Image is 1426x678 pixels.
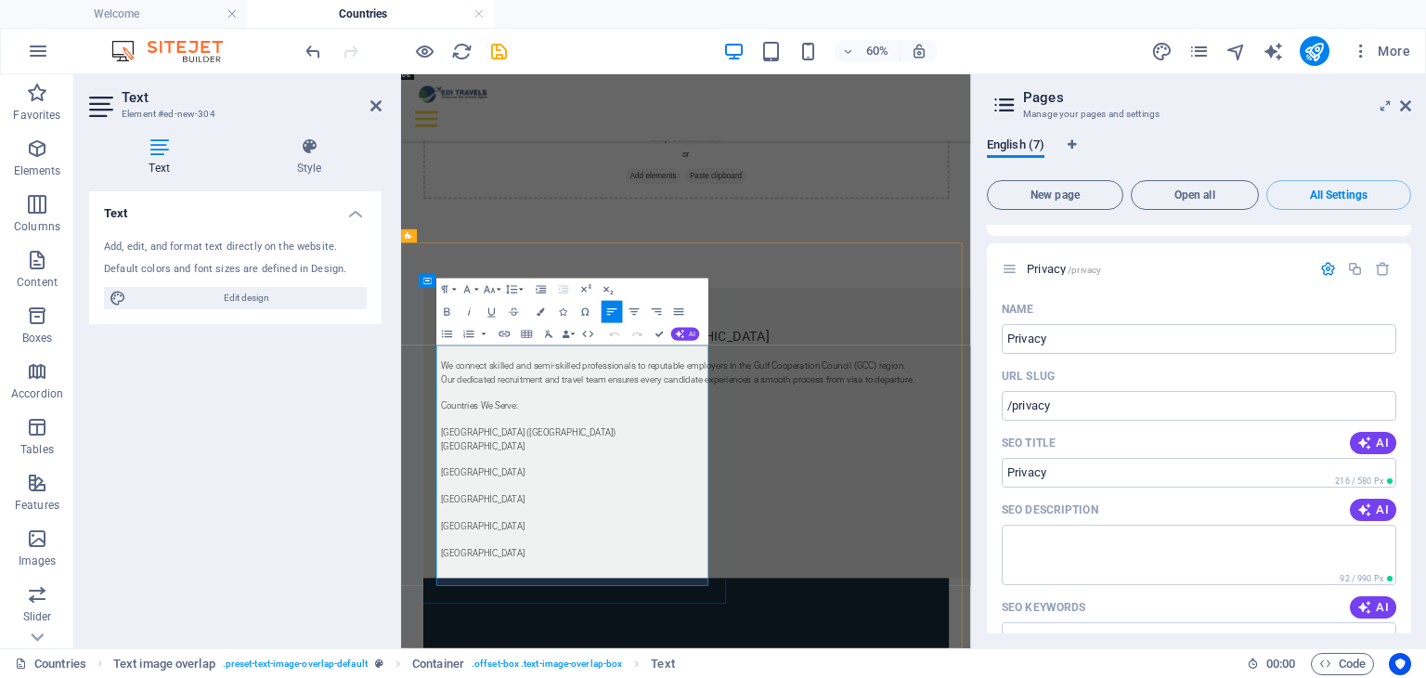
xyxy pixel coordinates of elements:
[1300,36,1329,66] button: publish
[67,586,958,608] p: [GEOGRAPHIC_DATA] ([GEOGRAPHIC_DATA])
[538,322,560,345] button: Clear Formatting
[1266,653,1295,675] span: 00 00
[1188,40,1211,62] button: pages
[1335,476,1383,486] span: 216 / 580 Px
[576,278,597,300] button: Superscript
[67,653,958,675] p: [GEOGRAPHIC_DATA]
[104,287,367,309] button: Edit design
[911,43,927,59] i: On resize automatically adjust zoom level to fit chosen device.
[1275,189,1403,201] span: All Settings
[689,331,695,337] span: AI
[530,300,551,322] button: Colors
[37,75,914,207] div: Drop content here
[862,40,892,62] h6: 60%
[1023,106,1374,123] h3: Manage your pages and settings
[624,300,645,322] button: Align Center
[1311,653,1374,675] button: Code
[122,89,382,106] h2: Text
[651,653,674,675] span: Click to select. Double-click to edit
[113,653,215,675] span: Click to select. Double-click to edit
[436,278,458,300] button: Paragraph Format
[671,327,700,340] button: AI
[450,40,473,62] button: reload
[503,300,525,322] button: Strikethrough
[89,191,382,225] h4: Text
[303,41,324,62] i: Undo: Edit headline (Ctrl+Z)
[67,475,958,497] p: We connect skilled and semi-skilled professionals to reputable employers in the Gulf Cooperation ...
[1002,502,1098,517] label: The text in search results and social media
[1139,189,1251,201] span: Open all
[987,180,1123,210] button: New page
[472,653,622,675] span: . offset-box .text-image-overlap-box
[223,653,368,675] span: . preset-text-image-overlap-default
[436,300,458,322] button: Bold (Ctrl+B)
[122,106,344,123] h3: Element #ed-new-304
[1247,653,1296,675] h6: Session time
[132,287,361,309] span: Edit design
[459,322,480,345] button: Ordered List
[89,137,237,176] h4: Text
[995,189,1115,201] span: New page
[1002,502,1098,517] p: SEO Description
[14,219,60,234] p: Columns
[1002,525,1396,585] textarea: The text in search results and social media The text in search results and social media The text ...
[561,322,577,345] button: Data Bindings
[1002,369,1055,384] p: URL SLUG
[987,134,1044,160] span: English (7)
[1151,41,1173,62] i: Design (Ctrl+Alt+Y)
[23,609,52,624] p: Slider
[575,300,596,322] button: Special Characters
[1389,653,1411,675] button: Usercentrics
[15,498,59,513] p: Features
[302,40,324,62] button: undo
[646,300,668,322] button: Align Right
[1002,600,1085,615] p: SEO Keywords
[15,653,86,675] a: Click to cancel selection. Double-click to open Pages
[1002,436,1056,450] p: SEO Title
[604,322,626,345] button: Undo (Ctrl+Z)
[1027,262,1101,276] span: Click to open page
[481,278,502,300] button: Font Size
[1320,261,1336,277] div: Settings
[1131,180,1259,210] button: Open all
[488,41,510,62] i: Save (Ctrl+S)
[627,322,648,345] button: Redo (Ctrl+Shift+Z)
[473,156,576,182] span: Paste clipboard
[531,278,552,300] button: Increase Indent
[1068,265,1101,275] span: /privacy
[1352,42,1410,60] span: More
[67,608,958,631] p: [GEOGRAPHIC_DATA]
[1263,40,1285,62] button: text_generator
[374,156,466,182] span: Add elements
[553,278,575,300] button: Decrease Indent
[1279,657,1282,671] span: :
[17,275,58,290] p: Content
[516,322,538,345] button: Insert Table
[649,322,670,345] button: Confirm (Ctrl+⏎)
[14,163,61,178] p: Elements
[1357,502,1389,517] span: AI
[459,300,480,322] button: Italic (Ctrl+I)
[1151,40,1173,62] button: design
[1357,436,1389,450] span: AI
[375,658,383,669] i: This element is a customizable preset
[481,300,502,322] button: Underline (Ctrl+U)
[1266,180,1411,210] button: All Settings
[1350,432,1396,454] button: AI
[412,653,464,675] span: Click to select. Double-click to edit
[22,331,53,346] p: Boxes
[577,322,599,345] button: HTML
[113,653,675,675] nav: breadcrumb
[1375,261,1391,277] div: Remove
[1357,600,1389,615] span: AI
[1263,41,1284,62] i: AI Writer
[487,40,510,62] button: save
[1350,499,1396,521] button: AI
[104,262,367,278] div: Default colors and font sizes are defined in Design.
[11,386,63,401] p: Accordion
[987,137,1411,173] div: Language Tabs
[237,137,382,176] h4: Style
[20,442,54,457] p: Tables
[602,300,623,322] button: Align Left
[247,4,494,24] h4: Countries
